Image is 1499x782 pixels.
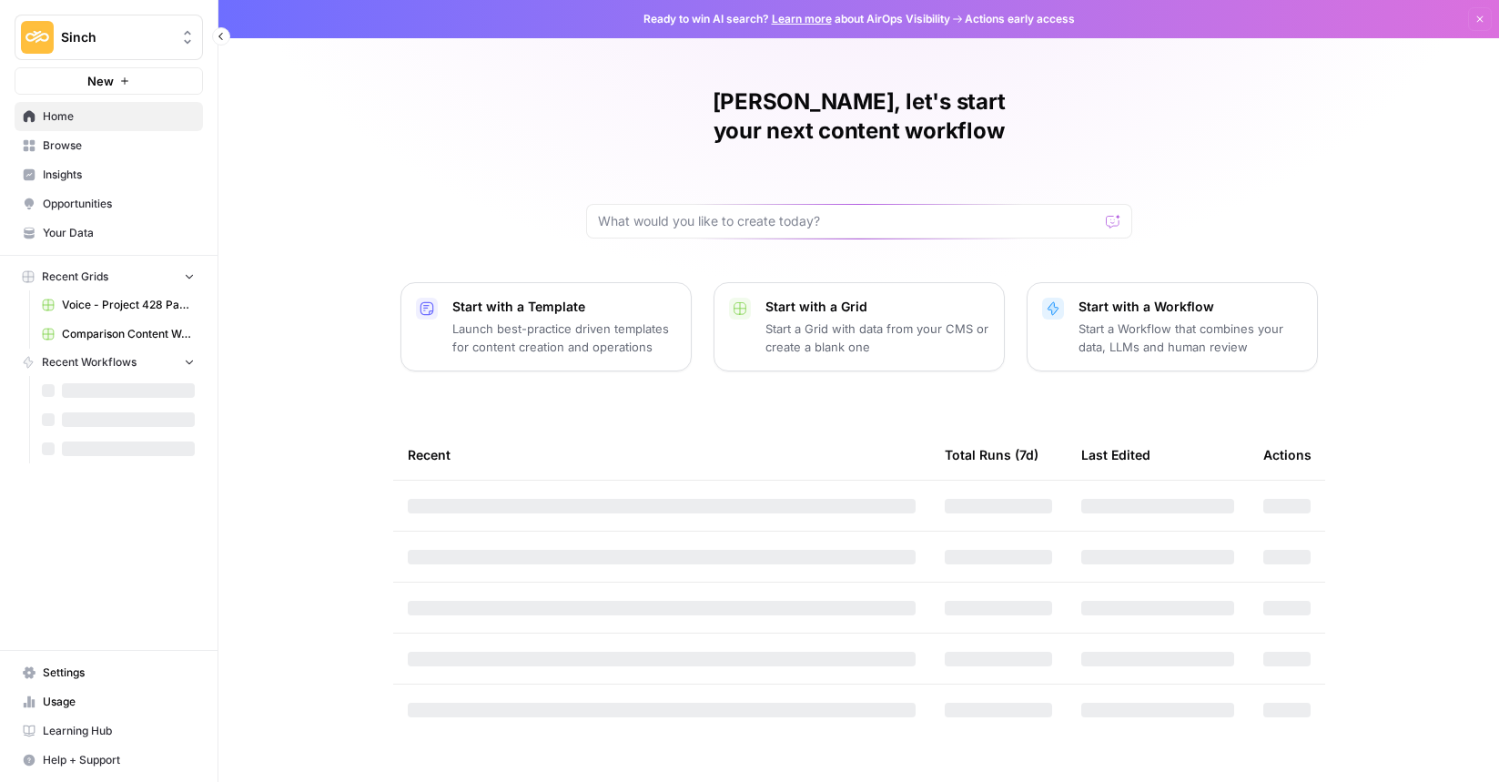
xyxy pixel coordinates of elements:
[765,298,989,316] p: Start with a Grid
[42,269,108,285] span: Recent Grids
[62,326,195,342] span: Comparison Content Worfklow (Q3 2025)
[15,102,203,131] a: Home
[62,297,195,313] span: Voice - Project 428 Page Builder Tracker
[43,108,195,125] span: Home
[15,746,203,775] button: Help + Support
[1079,298,1302,316] p: Start with a Workflow
[42,354,137,371] span: Recent Workflows
[61,28,171,46] span: Sinch
[1079,320,1302,356] p: Start a Workflow that combines your data, LLMs and human review
[34,290,203,320] a: Voice - Project 428 Page Builder Tracker
[1263,430,1312,480] div: Actions
[15,131,203,160] a: Browse
[21,21,54,54] img: Sinch Logo
[43,196,195,212] span: Opportunities
[643,11,950,27] span: Ready to win AI search? about AirOps Visibility
[43,665,195,681] span: Settings
[965,11,1075,27] span: Actions early access
[15,160,203,189] a: Insights
[452,320,676,356] p: Launch best-practice driven templates for content creation and operations
[43,694,195,710] span: Usage
[945,430,1038,480] div: Total Runs (7d)
[400,282,692,371] button: Start with a TemplateLaunch best-practice driven templates for content creation and operations
[15,67,203,95] button: New
[15,658,203,687] a: Settings
[408,430,916,480] div: Recent
[598,212,1099,230] input: What would you like to create today?
[772,12,832,25] a: Learn more
[43,137,195,154] span: Browse
[452,298,676,316] p: Start with a Template
[1081,430,1150,480] div: Last Edited
[15,349,203,376] button: Recent Workflows
[714,282,1005,371] button: Start with a GridStart a Grid with data from your CMS or create a blank one
[87,72,114,90] span: New
[1027,282,1318,371] button: Start with a WorkflowStart a Workflow that combines your data, LLMs and human review
[586,87,1132,146] h1: [PERSON_NAME], let's start your next content workflow
[43,752,195,768] span: Help + Support
[765,320,989,356] p: Start a Grid with data from your CMS or create a blank one
[15,716,203,746] a: Learning Hub
[43,167,195,183] span: Insights
[43,723,195,739] span: Learning Hub
[15,218,203,248] a: Your Data
[43,225,195,241] span: Your Data
[15,263,203,290] button: Recent Grids
[15,189,203,218] a: Opportunities
[34,320,203,349] a: Comparison Content Worfklow (Q3 2025)
[15,687,203,716] a: Usage
[15,15,203,60] button: Workspace: Sinch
